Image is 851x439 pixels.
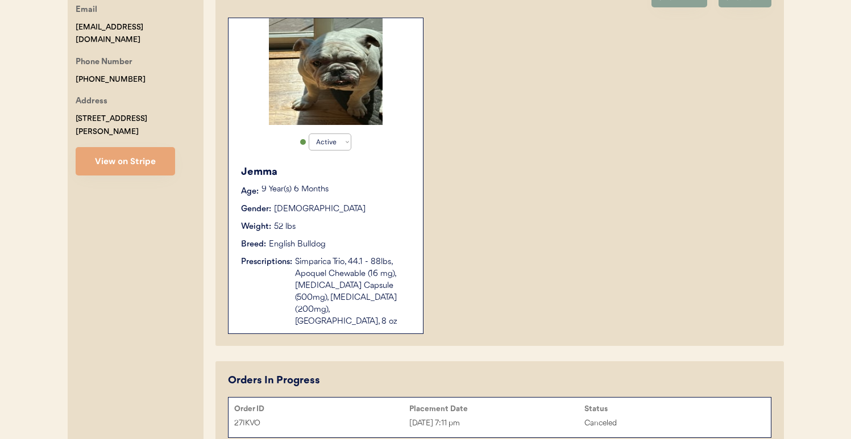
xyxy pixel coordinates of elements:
[76,3,97,18] div: Email
[241,165,412,180] div: Jemma
[228,373,320,388] div: Orders In Progress
[241,239,266,250] div: Breed:
[269,18,383,125] img: image.jpg
[409,404,584,413] div: Placement Date
[241,203,271,215] div: Gender:
[274,221,296,233] div: 52 lbs
[76,112,204,139] div: [STREET_ADDRESS][PERSON_NAME]
[295,256,412,328] div: Simparica Trio, 44.1 - 88lbs, Apoquel Chewable (16 mg), [MEDICAL_DATA] Capsule (500mg), [MEDICAL_...
[241,221,271,233] div: Weight:
[274,203,366,215] div: [DEMOGRAPHIC_DATA]
[76,21,204,47] div: [EMAIL_ADDRESS][DOMAIN_NAME]
[76,73,146,86] div: [PHONE_NUMBER]
[409,417,584,430] div: [DATE] 7:11 pm
[584,417,759,430] div: Canceled
[76,147,175,175] button: View on Stripe
[261,186,412,194] p: 9 Year(s) 6 Months
[241,186,259,198] div: Age:
[76,56,132,70] div: Phone Number
[269,239,326,250] div: English Bulldog
[241,256,292,268] div: Prescriptions:
[234,417,409,430] div: 27IKVO
[584,404,759,413] div: Status
[76,95,107,109] div: Address
[234,404,409,413] div: Order ID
